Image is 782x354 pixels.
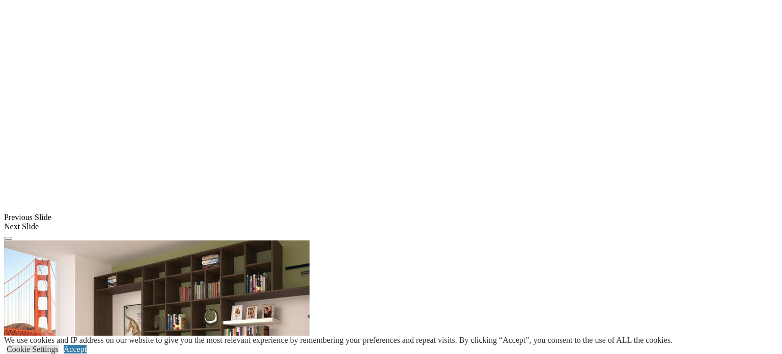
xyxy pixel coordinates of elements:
div: Previous Slide [4,213,778,222]
button: Click here to pause slide show [4,237,12,240]
a: Cookie Settings [7,345,59,353]
a: Accept [64,345,87,353]
div: Next Slide [4,222,778,231]
div: We use cookies and IP address on our website to give you the most relevant experience by remember... [4,336,673,345]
